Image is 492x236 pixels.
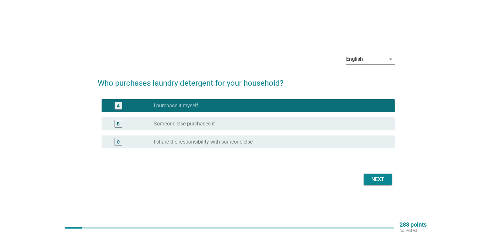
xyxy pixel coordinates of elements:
[346,56,363,62] div: English
[117,139,120,145] div: C
[154,139,253,145] label: I share the responsibility with someone else
[154,102,198,109] label: I purchase it myself
[364,174,392,185] button: Next
[399,228,427,233] p: collected
[387,55,395,63] i: arrow_drop_down
[369,176,387,183] div: Next
[154,121,215,127] label: Someone else purchases it
[117,121,120,127] div: B
[399,222,427,228] p: 288 points
[98,71,395,89] h2: Who purchases laundry detergent for your household?
[117,102,120,109] div: A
